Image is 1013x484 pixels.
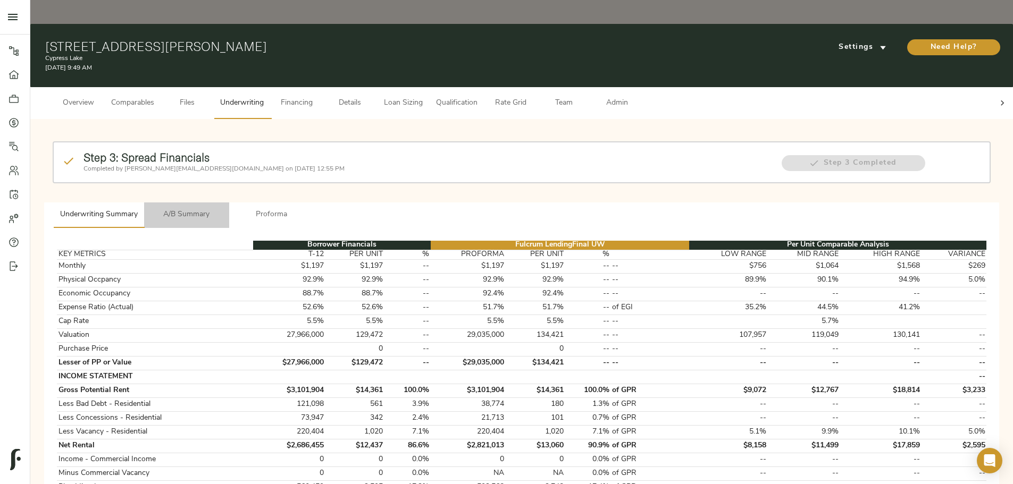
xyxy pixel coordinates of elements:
[768,315,840,328] td: 5.7%
[768,287,840,301] td: --
[689,356,767,370] td: --
[506,273,565,287] td: 92.9%
[689,273,767,287] td: 89.9%
[840,259,921,273] td: $1,568
[506,328,565,342] td: 134,421
[840,356,921,370] td: --
[921,384,986,397] td: $3,233
[57,453,253,466] td: Income - Commercial Income
[506,301,565,315] td: 51.7%
[768,466,840,480] td: --
[431,439,506,453] td: $2,821,013
[384,466,431,480] td: 0.0%
[840,453,921,466] td: --
[384,250,431,259] th: %
[384,342,431,356] td: --
[431,315,506,328] td: 5.5%
[384,439,431,453] td: 86.6%
[506,397,565,411] td: 180
[384,328,431,342] td: --
[921,466,986,480] td: --
[167,97,207,110] span: Files
[45,54,681,63] p: Cypress Lake
[57,397,253,411] td: Less Bad Debt - Residential
[918,41,990,54] span: Need Help?
[907,39,1000,55] button: Need Help?
[506,259,565,273] td: $1,197
[689,411,767,425] td: --
[431,356,506,370] td: $29,035,000
[921,439,986,453] td: $2,595
[611,315,689,328] td: --
[325,397,384,411] td: 561
[768,439,840,453] td: $11,499
[383,97,423,110] span: Loan Sizing
[325,411,384,425] td: 342
[565,342,611,356] td: --
[45,39,681,54] h1: [STREET_ADDRESS][PERSON_NAME]
[768,425,840,439] td: 9.9%
[611,397,689,411] td: of GPR
[384,273,431,287] td: --
[921,411,986,425] td: --
[58,97,98,110] span: Overview
[840,397,921,411] td: --
[325,273,384,287] td: 92.9%
[431,287,506,301] td: 92.4%
[506,287,565,301] td: 92.4%
[611,301,689,315] td: of EGI
[611,287,689,301] td: --
[506,411,565,425] td: 101
[840,439,921,453] td: $17,859
[325,301,384,315] td: 52.6%
[689,342,767,356] td: --
[57,301,253,315] td: Expense Ratio (Actual)
[111,97,154,110] span: Comparables
[921,397,986,411] td: --
[384,411,431,425] td: 2.4%
[83,150,210,164] strong: Step 3: Spread Financials
[768,342,840,356] td: --
[977,448,1002,473] div: Open Intercom Messenger
[611,466,689,480] td: of GPR
[611,384,689,397] td: of GPR
[840,384,921,397] td: $18,814
[253,384,325,397] td: $3,101,904
[57,411,253,425] td: Less Concessions - Residential
[565,453,611,466] td: 0.0%
[565,315,611,328] td: --
[325,342,384,356] td: 0
[57,287,253,301] td: Economic Occupancy
[565,384,611,397] td: 100.0%
[768,356,840,370] td: --
[325,315,384,328] td: 5.5%
[253,356,325,370] td: $27,966,000
[57,356,253,370] td: Lesser of PP or Value
[57,328,253,342] td: Valuation
[436,97,478,110] span: Qualification
[611,439,689,453] td: of GPR
[45,63,681,73] p: [DATE] 9:49 AM
[431,384,506,397] td: $3,101,904
[277,97,317,110] span: Financing
[689,328,767,342] td: 107,957
[833,41,892,54] span: Settings
[325,328,384,342] td: 129,472
[689,425,767,439] td: 5.1%
[768,411,840,425] td: --
[325,259,384,273] td: $1,197
[57,370,253,384] td: INCOME STATEMENT
[840,342,921,356] td: --
[611,259,689,273] td: --
[57,384,253,397] td: Gross Potential Rent
[57,259,253,273] td: Monthly
[384,301,431,315] td: --
[384,397,431,411] td: 3.9%
[506,439,565,453] td: $13,060
[506,250,565,259] th: PER UNIT
[768,453,840,466] td: --
[384,384,431,397] td: 100.0%
[565,259,611,273] td: --
[253,250,325,259] th: T-12
[57,273,253,287] td: Physical Occpancy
